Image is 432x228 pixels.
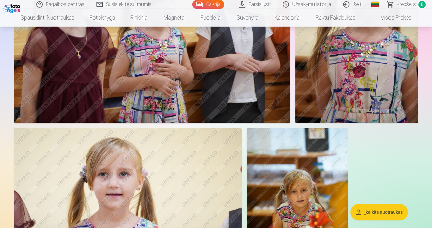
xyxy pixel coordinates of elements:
a: Raktų pakabukas [308,9,363,27]
a: Spausdinti nuotraukas [13,9,82,27]
a: Fotoknyga [82,9,123,27]
a: Suvenyrai [229,9,267,27]
a: Rinkiniai [123,9,156,27]
span: 0 [418,1,426,8]
a: Kalendoriai [267,9,308,27]
span: Krepšelis [397,1,416,8]
a: Puodeliai [193,9,229,27]
button: Įkelkite nuotraukas [350,204,408,220]
a: Magnetai [156,9,193,27]
img: /fa1 [3,3,22,13]
a: Visos prekės [363,9,419,27]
